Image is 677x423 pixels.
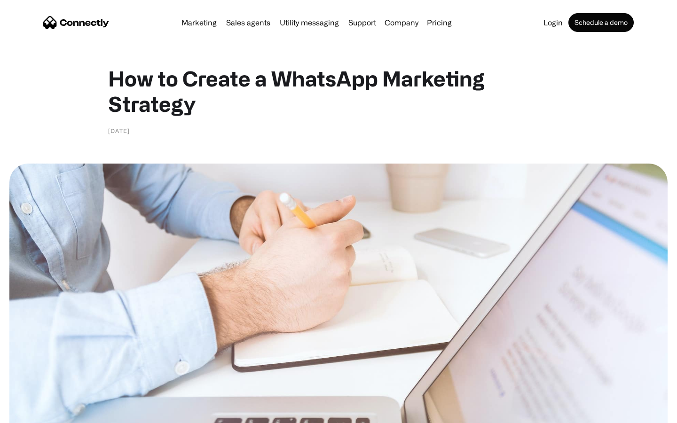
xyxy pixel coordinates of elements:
a: home [43,16,109,30]
div: Company [385,16,418,29]
a: Login [540,19,567,26]
aside: Language selected: English [9,407,56,420]
h1: How to Create a WhatsApp Marketing Strategy [108,66,569,117]
a: Sales agents [222,19,274,26]
a: Schedule a demo [568,13,634,32]
a: Utility messaging [276,19,343,26]
a: Pricing [423,19,456,26]
a: Support [345,19,380,26]
a: Marketing [178,19,220,26]
div: Company [382,16,421,29]
div: [DATE] [108,126,130,135]
ul: Language list [19,407,56,420]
